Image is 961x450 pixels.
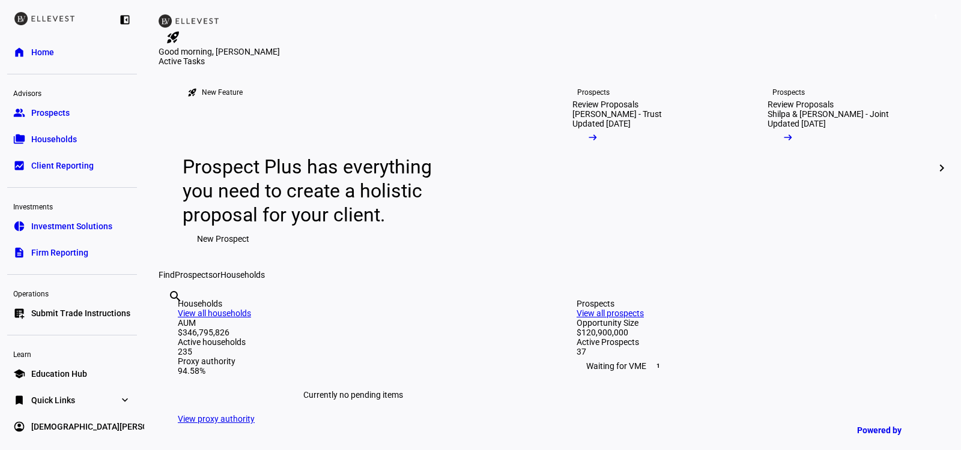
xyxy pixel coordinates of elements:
[31,247,88,259] span: Firm Reporting
[577,318,927,328] div: Opportunity Size
[178,347,529,356] div: 235
[13,368,25,380] eth-mat-symbol: school
[178,414,255,424] a: View proxy authority
[178,308,251,318] a: View all households
[577,328,927,337] div: $120,900,000
[159,56,947,66] div: Active Tasks
[178,318,529,328] div: AUM
[7,284,137,301] div: Operations
[178,366,529,376] div: 94.58%
[183,155,456,227] div: Prospect Plus has everything you need to create a holistic proposal for your client.
[7,40,137,64] a: homeHome
[7,127,137,151] a: folder_copyHouseholds
[7,345,137,362] div: Learn
[175,270,213,280] span: Prospects
[782,131,794,143] mat-icon: arrow_right_alt
[572,119,631,128] div: Updated [DATE]
[13,46,25,58] eth-mat-symbol: home
[577,347,927,356] div: 37
[653,361,663,371] span: 1
[13,394,25,406] eth-mat-symbol: bookmark
[553,66,739,270] a: ProspectsReview Proposals[PERSON_NAME] - TrustUpdated [DATE]
[572,100,638,109] div: Review Proposals
[159,270,947,280] div: Find or
[168,289,183,304] mat-icon: search
[197,227,249,251] span: New Prospect
[577,88,610,97] div: Prospects
[178,376,529,414] div: Currently no pending items
[13,307,25,319] eth-mat-symbol: list_alt_add
[31,394,75,406] span: Quick Links
[13,247,25,259] eth-mat-symbol: description
[13,133,25,145] eth-mat-symbol: folder_copy
[7,241,137,265] a: descriptionFirm Reporting
[572,109,662,119] div: [PERSON_NAME] - Trust
[178,299,529,308] div: Households
[851,419,943,441] a: Powered by
[31,160,94,172] span: Client Reporting
[931,12,941,22] span: 1
[31,307,130,319] span: Submit Trade Instructions
[178,337,529,347] div: Active households
[577,299,927,308] div: Prospects
[7,101,137,125] a: groupProspects
[31,220,112,232] span: Investment Solutions
[31,46,54,58] span: Home
[220,270,265,280] span: Households
[577,337,927,347] div: Active Prospects
[187,88,197,97] mat-icon: rocket_launch
[168,305,171,320] input: Enter name of prospect or household
[119,394,131,406] eth-mat-symbol: expand_more
[13,421,25,433] eth-mat-symbol: account_circle
[159,47,947,56] div: Good morning, [PERSON_NAME]
[13,220,25,232] eth-mat-symbol: pie_chart
[31,421,184,433] span: [DEMOGRAPHIC_DATA][PERSON_NAME]
[772,88,805,97] div: Prospects
[202,88,243,97] div: New Feature
[13,160,25,172] eth-mat-symbol: bid_landscape
[7,84,137,101] div: Advisors
[7,154,137,178] a: bid_landscapeClient Reporting
[13,107,25,119] eth-mat-symbol: group
[577,308,644,318] a: View all prospects
[166,30,180,44] mat-icon: rocket_launch
[748,66,934,270] a: ProspectsReview ProposalsShilpa & [PERSON_NAME] - JointUpdated [DATE]
[577,356,927,376] div: Waiting for VME
[935,161,949,175] mat-icon: chevron_right
[31,133,77,145] span: Households
[31,107,70,119] span: Prospects
[178,356,529,366] div: Proxy authority
[7,214,137,238] a: pie_chartInvestment Solutions
[183,227,264,251] button: New Prospect
[587,131,599,143] mat-icon: arrow_right_alt
[768,109,889,119] div: Shilpa & [PERSON_NAME] - Joint
[178,328,529,337] div: $346,795,826
[768,119,826,128] div: Updated [DATE]
[768,100,834,109] div: Review Proposals
[31,368,87,380] span: Education Hub
[7,197,137,214] div: Investments
[119,14,131,26] eth-mat-symbol: left_panel_close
